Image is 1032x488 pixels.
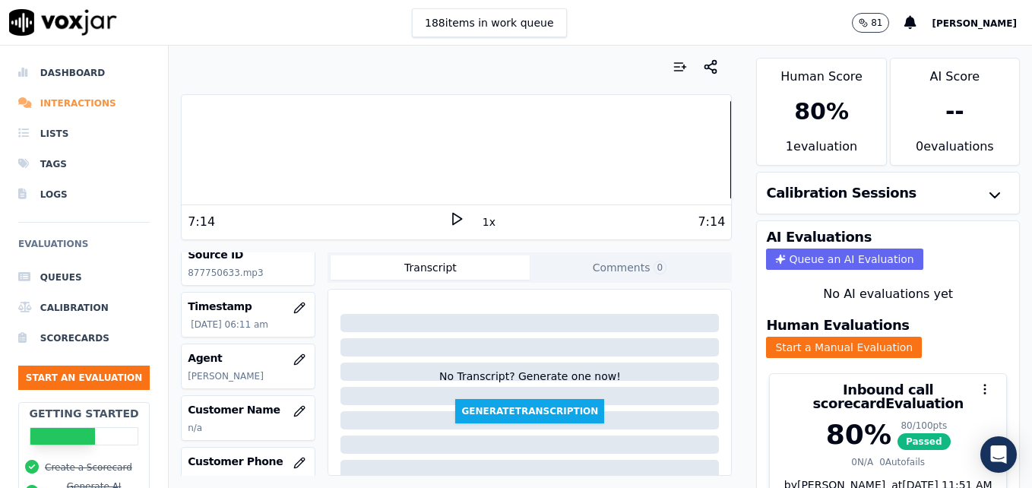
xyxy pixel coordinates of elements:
span: Passed [897,433,951,450]
div: -- [945,98,964,125]
div: AI Score [891,59,1019,86]
button: 81 [852,13,889,33]
h3: Human Evaluations [766,318,909,332]
button: 1x [480,211,499,233]
button: Start an Evaluation [18,366,150,390]
div: 0 evaluation s [891,138,1019,165]
div: 7:14 [188,213,215,231]
p: [DATE] 06:11 am [191,318,309,331]
button: Start a Manual Evaluation [766,337,922,358]
p: n/a [188,422,309,434]
a: Tags [18,149,150,179]
h3: Source ID [188,247,309,262]
h3: Inbound call scorecard Evaluation [779,383,997,410]
h3: Customer Name [188,402,309,417]
span: 0 [654,261,667,274]
p: 81 [871,17,882,29]
a: Lists [18,119,150,149]
button: Create a Scorecard [45,461,132,474]
a: Logs [18,179,150,210]
div: 80 % [794,98,849,125]
a: Interactions [18,88,150,119]
p: [PERSON_NAME] [188,370,309,382]
button: Queue an AI Evaluation [766,249,923,270]
button: [PERSON_NAME] [932,14,1032,32]
div: 0 Autofails [879,456,925,468]
div: No Transcript? Generate one now! [439,369,621,399]
h2: Getting Started [30,406,139,421]
div: Open Intercom Messenger [980,436,1017,473]
div: 7:14 [698,213,725,231]
div: 0 N/A [851,456,873,468]
button: 188items in work queue [412,8,567,37]
h3: Calibration Sessions [766,186,916,200]
a: Scorecards [18,323,150,353]
h3: Timestamp [188,299,309,314]
h3: AI Evaluations [766,230,872,244]
button: Transcript [331,255,530,280]
a: Dashboard [18,58,150,88]
span: [PERSON_NAME] [932,18,1017,29]
a: Calibration [18,293,150,323]
h6: Evaluations [18,235,150,262]
h3: Customer Phone [188,454,309,469]
img: voxjar logo [9,9,117,36]
div: No AI evaluations yet [769,285,1007,303]
div: Human Score [757,59,885,86]
button: GenerateTranscription [455,399,604,423]
h3: Agent [188,350,309,366]
p: n/a [188,474,309,486]
button: Comments [530,255,729,280]
div: 80 / 100 pts [897,420,951,432]
p: 877750633.mp3 [188,267,309,279]
button: 81 [852,13,904,33]
a: Queues [18,262,150,293]
div: 1 evaluation [757,138,885,165]
div: 80 % [826,420,891,450]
